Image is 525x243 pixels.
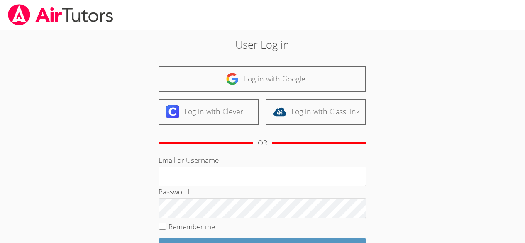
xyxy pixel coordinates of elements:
[266,99,366,125] a: Log in with ClassLink
[159,99,259,125] a: Log in with Clever
[226,72,239,86] img: google-logo-50288ca7cdecda66e5e0955fdab243c47b7ad437acaf1139b6f446037453330a.svg
[166,105,179,118] img: clever-logo-6eab21bc6e7a338710f1a6ff85c0baf02591cd810cc4098c63d3a4b26e2feb20.svg
[273,105,286,118] img: classlink-logo-d6bb404cc1216ec64c9a2012d9dc4662098be43eaf13dc465df04b49fa7ab582.svg
[7,4,114,25] img: airtutors_banner-c4298cdbf04f3fff15de1276eac7730deb9818008684d7c2e4769d2f7ddbe033.png
[121,37,404,52] h2: User Log in
[159,66,366,92] a: Log in with Google
[168,222,215,231] label: Remember me
[159,155,219,165] label: Email or Username
[258,137,267,149] div: OR
[159,187,189,196] label: Password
